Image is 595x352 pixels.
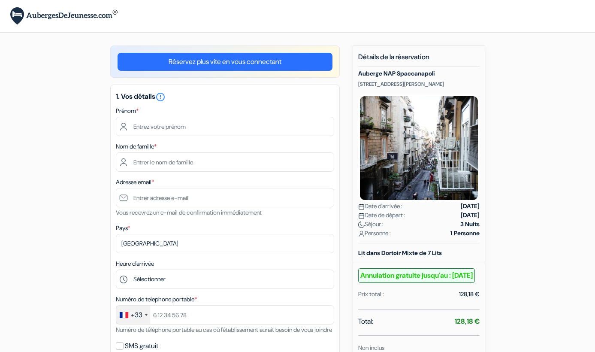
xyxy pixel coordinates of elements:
img: user_icon.svg [358,231,365,237]
input: Entrez votre prénom [116,117,334,136]
div: 128,18 € [459,290,480,299]
div: +33 [131,310,142,320]
label: Heure d'arrivée [116,259,154,268]
input: Entrer le nom de famille [116,152,334,172]
strong: 3 Nuits [460,220,480,229]
h5: Auberge NAP Spaccanapoli [358,70,480,77]
strong: [DATE] [461,211,480,220]
label: Pays [116,224,130,233]
b: Lit dans Dortoir Mixte de 7 Lits [358,249,442,257]
b: Annulation gratuite jusqu'au : [DATE] [358,268,475,283]
i: error_outline [155,92,166,102]
input: 6 12 34 56 78 [116,305,334,325]
img: calendar.svg [358,212,365,219]
label: Nom de famille [116,142,157,151]
strong: [DATE] [461,202,480,211]
div: Prix total : [358,290,384,299]
input: Entrer adresse e-mail [116,188,334,207]
strong: 128,18 € [455,317,480,326]
img: AubergesDeJeunesse.com [10,7,118,25]
img: calendar.svg [358,203,365,210]
img: moon.svg [358,222,365,228]
a: Réservez plus vite en vous connectant [118,53,332,71]
a: error_outline [155,92,166,101]
h5: Détails de la réservation [358,53,480,67]
span: Date d'arrivée : [358,202,402,211]
strong: 1 Personne [450,229,480,238]
p: [STREET_ADDRESS][PERSON_NAME] [358,81,480,88]
label: SMS gratuit [125,340,158,352]
label: Numéro de telephone portable [116,295,197,304]
span: Total: [358,316,373,327]
small: Vous recevrez un e-mail de confirmation immédiatement [116,209,262,216]
h5: 1. Vos détails [116,92,334,102]
small: Non inclus [358,344,384,352]
span: Personne : [358,229,391,238]
span: Séjour : [358,220,384,229]
small: Numéro de téléphone portable au cas où l'établissement aurait besoin de vous joindre [116,326,332,334]
label: Prénom [116,106,139,115]
div: France: +33 [116,306,150,324]
span: Date de départ : [358,211,405,220]
label: Adresse email [116,178,154,187]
